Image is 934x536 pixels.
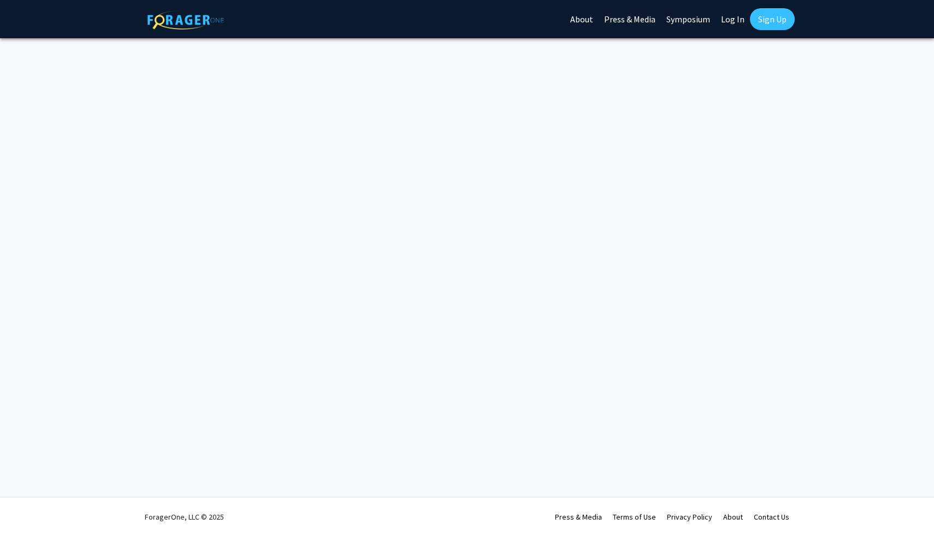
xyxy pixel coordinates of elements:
[750,8,795,30] a: Sign Up
[147,10,224,30] img: ForagerOne Logo
[667,512,712,522] a: Privacy Policy
[613,512,656,522] a: Terms of Use
[723,512,743,522] a: About
[754,512,789,522] a: Contact Us
[145,498,224,536] div: ForagerOne, LLC © 2025
[555,512,602,522] a: Press & Media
